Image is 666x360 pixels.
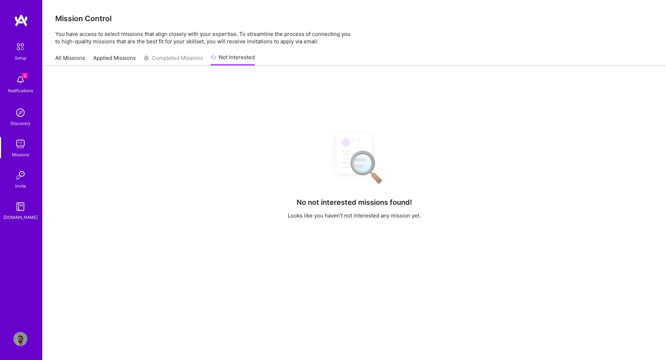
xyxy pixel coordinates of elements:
[14,14,28,27] img: logo
[12,151,29,158] div: Missions
[288,212,421,219] p: Looks like you haven't not interested any mission yet.
[13,168,27,182] img: Invite
[13,200,27,214] img: guide book
[13,73,27,87] img: bell
[211,53,255,66] a: Not Interested
[297,198,412,207] h4: No not interested missions found!
[55,54,85,66] a: All Missions
[15,54,26,62] div: Setup
[55,30,653,45] p: You have access to select missions that align closely with your expertise. To streamline the proc...
[11,120,31,127] div: Discovery
[4,214,38,221] div: [DOMAIN_NAME]
[12,332,29,346] a: User Avatar
[15,182,26,190] div: Invite
[13,39,28,54] img: setup
[8,87,33,94] div: Notifications
[93,54,136,66] a: Applied Missions
[13,106,27,120] img: discovery
[324,127,384,189] img: No Results
[22,73,27,78] span: 2
[13,137,27,151] img: teamwork
[55,14,653,23] h3: Mission Control
[13,332,27,346] img: User Avatar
